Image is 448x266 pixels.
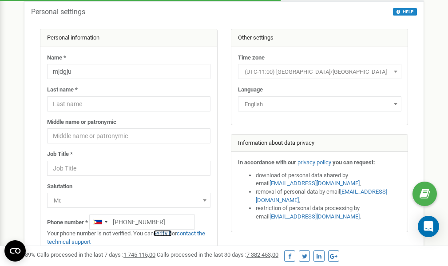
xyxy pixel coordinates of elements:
[297,159,331,166] a: privacy policy
[47,183,72,191] label: Salutation
[333,159,375,166] strong: you can request:
[47,96,210,111] input: Last name
[256,188,401,204] li: removal of personal data by email ,
[47,193,210,208] span: Mr.
[47,230,205,245] a: contact the technical support
[256,171,401,188] li: download of personal data shared by email ,
[90,215,110,229] div: Telephone country code
[238,86,263,94] label: Language
[231,29,408,47] div: Other settings
[47,118,116,127] label: Middle name or patronymic
[123,251,155,258] u: 1 745 115,00
[270,180,360,187] a: [EMAIL_ADDRESS][DOMAIN_NAME]
[47,128,210,143] input: Middle name or patronymic
[47,230,210,246] p: Your phone number is not verified. You can or
[256,204,401,221] li: restriction of personal data processing by email .
[47,86,78,94] label: Last name *
[47,218,88,227] label: Phone number *
[47,150,73,159] label: Job Title *
[256,188,387,203] a: [EMAIL_ADDRESS][DOMAIN_NAME]
[47,161,210,176] input: Job Title
[241,98,398,111] span: English
[246,251,278,258] u: 7 382 453,00
[154,230,172,237] a: verify it
[238,54,265,62] label: Time zone
[393,8,417,16] button: HELP
[231,135,408,152] div: Information about data privacy
[89,214,195,230] input: +1-800-555-55-55
[270,213,360,220] a: [EMAIL_ADDRESS][DOMAIN_NAME]
[37,251,155,258] span: Calls processed in the last 7 days :
[47,54,66,62] label: Name *
[241,66,398,78] span: (UTC-11:00) Pacific/Midway
[238,64,401,79] span: (UTC-11:00) Pacific/Midway
[238,96,401,111] span: English
[40,29,217,47] div: Personal information
[418,216,439,237] div: Open Intercom Messenger
[31,8,85,16] h5: Personal settings
[47,64,210,79] input: Name
[50,195,207,207] span: Mr.
[238,159,296,166] strong: In accordance with our
[157,251,278,258] span: Calls processed in the last 30 days :
[4,240,26,262] button: Open CMP widget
